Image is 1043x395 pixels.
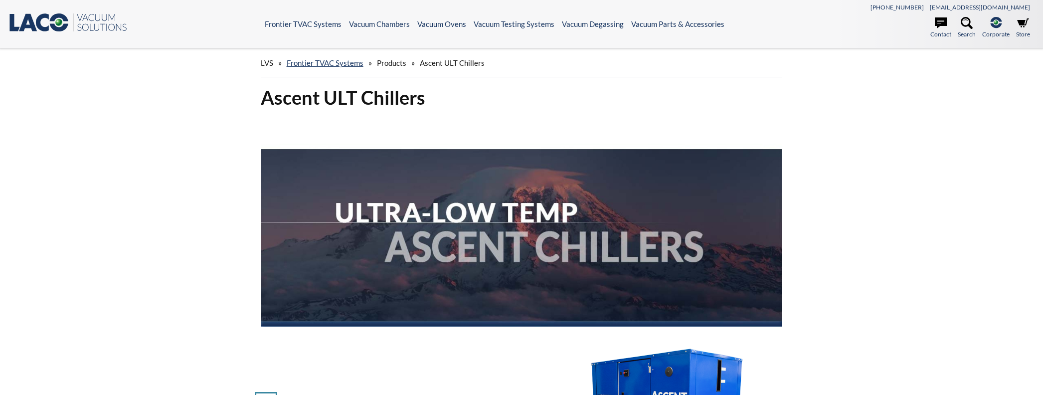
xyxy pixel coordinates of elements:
a: Vacuum Ovens [417,19,466,28]
a: [PHONE_NUMBER] [870,3,924,11]
a: Vacuum Parts & Accessories [631,19,724,28]
a: Contact [930,17,951,39]
a: Store [1016,17,1030,39]
span: Corporate [982,29,1010,39]
a: Vacuum Degassing [562,19,624,28]
span: Ascent ULT Chillers [420,58,485,67]
a: Frontier TVAC Systems [287,58,363,67]
a: Vacuum Testing Systems [474,19,554,28]
img: Ascent ULT Chillers Banner [261,118,783,327]
span: Products [377,58,406,67]
h1: Ascent ULT Chillers [261,85,783,110]
a: Search [958,17,976,39]
a: Frontier TVAC Systems [265,19,342,28]
a: Vacuum Chambers [349,19,410,28]
span: LVS [261,58,273,67]
a: [EMAIL_ADDRESS][DOMAIN_NAME] [930,3,1030,11]
div: » » » [261,49,783,77]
